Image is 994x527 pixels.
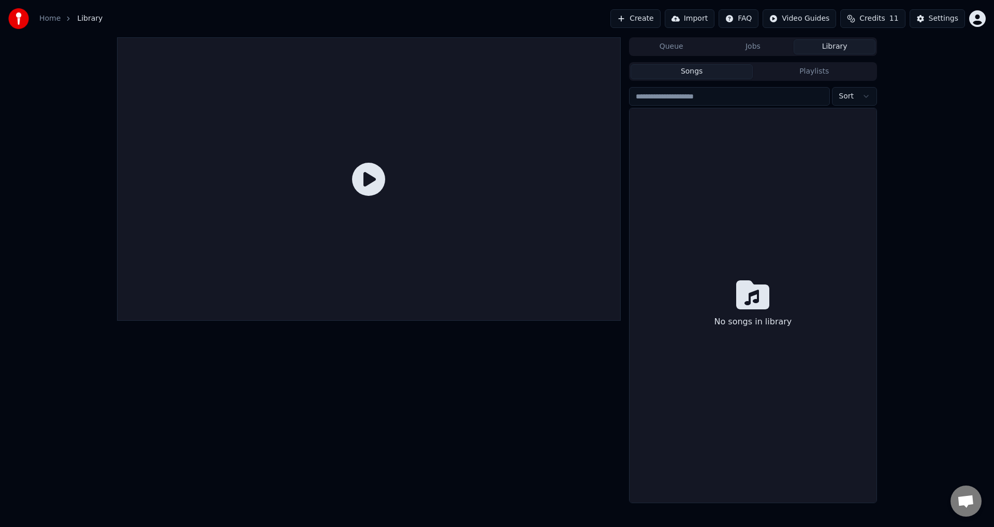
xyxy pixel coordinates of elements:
button: Credits11 [840,9,905,28]
div: Settings [929,13,958,24]
button: Settings [910,9,965,28]
div: Open chat [951,486,982,517]
button: Songs [631,64,753,79]
button: FAQ [719,9,758,28]
span: Sort [839,91,854,102]
nav: breadcrumb [39,13,103,24]
a: Home [39,13,61,24]
button: Playlists [753,64,875,79]
img: youka [8,8,29,29]
span: Library [77,13,103,24]
span: Credits [859,13,885,24]
button: Create [610,9,661,28]
button: Video Guides [763,9,836,28]
span: 11 [889,13,899,24]
button: Queue [631,39,712,54]
div: No songs in library [710,311,796,332]
button: Library [794,39,875,54]
button: Jobs [712,39,794,54]
button: Import [665,9,714,28]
